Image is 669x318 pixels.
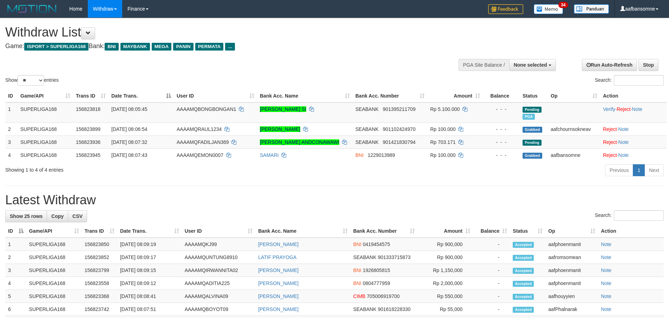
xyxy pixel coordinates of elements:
[26,251,82,264] td: SUPERLIGA168
[82,225,117,238] th: Trans ID: activate to sort column ascending
[82,251,117,264] td: 156823852
[355,106,379,112] span: SEABANK
[182,277,255,290] td: AAAAMQADITIA225
[26,225,82,238] th: Game/API: activate to sort column ascending
[523,153,542,159] span: Grabbed
[117,277,182,290] td: [DATE] 08:09:12
[5,148,18,161] td: 4
[182,238,255,251] td: AAAAMQKJ99
[513,307,534,313] span: Accepted
[353,254,376,260] span: SEABANK
[558,2,568,8] span: 34
[26,277,82,290] td: SUPERLIGA168
[117,225,182,238] th: Date Trans.: activate to sort column ascending
[355,126,379,132] span: SEABANK
[10,213,42,219] span: Show 25 rows
[603,106,615,112] a: Verify
[545,277,598,290] td: aafphoenmanit
[483,90,520,102] th: Balance
[618,139,629,145] a: Note
[109,90,174,102] th: Date Trans.: activate to sort column descending
[258,241,299,247] a: [PERSON_NAME]
[473,277,510,290] td: -
[177,152,223,158] span: AAAAMQEMON0007
[633,164,645,176] a: 1
[509,59,556,71] button: None selected
[545,251,598,264] td: aafromsomean
[72,213,83,219] span: CSV
[182,225,255,238] th: User ID: activate to sort column ascending
[355,139,379,145] span: SEABANK
[601,241,611,247] a: Note
[18,90,73,102] th: Game/API: activate to sort column ascending
[473,290,510,303] td: -
[260,139,339,145] a: [PERSON_NAME] ANDCONAWAWI
[5,164,274,173] div: Showing 1 to 4 of 4 entries
[418,290,473,303] td: Rp 550,000
[545,303,598,316] td: aafPhalnarak
[601,254,611,260] a: Note
[513,255,534,261] span: Accepted
[418,303,473,316] td: Rp 55,000
[5,122,18,135] td: 2
[520,90,548,102] th: Status
[383,126,415,132] span: Copy 901102424970 to clipboard
[258,306,299,312] a: [PERSON_NAME]
[111,106,147,112] span: [DATE] 08:05:45
[18,148,73,161] td: SUPERLIGA168
[459,59,509,71] div: PGA Site Balance /
[545,238,598,251] td: aafphoenmanit
[68,210,87,222] a: CSV
[605,164,633,176] a: Previous
[5,277,26,290] td: 4
[600,122,667,135] td: ·
[601,267,611,273] a: Note
[47,210,68,222] a: Copy
[363,241,390,247] span: Copy 0419454575 to clipboard
[614,75,664,86] input: Search:
[5,135,18,148] td: 3
[260,126,300,132] a: [PERSON_NAME]
[418,225,473,238] th: Amount: activate to sort column ascending
[603,139,617,145] a: Reject
[523,140,542,146] span: Pending
[614,210,664,221] input: Search:
[225,43,235,51] span: ...
[111,139,147,145] span: [DATE] 08:07:32
[117,264,182,277] td: [DATE] 08:09:15
[117,303,182,316] td: [DATE] 08:07:51
[5,90,18,102] th: ID
[5,25,439,39] h1: Withdraw List
[255,225,350,238] th: Bank Acc. Name: activate to sort column ascending
[473,251,510,264] td: -
[418,251,473,264] td: Rp 900,000
[258,267,299,273] a: [PERSON_NAME]
[367,293,400,299] span: Copy 705006919700 to clipboard
[5,303,26,316] td: 6
[430,106,460,112] span: Rp 5.100.000
[195,43,224,51] span: PERMATA
[601,293,611,299] a: Note
[76,126,100,132] span: 156823899
[632,106,642,112] a: Note
[76,152,100,158] span: 156823945
[378,254,411,260] span: Copy 901333715873 to clipboard
[548,122,600,135] td: aafchournsokneav
[5,290,26,303] td: 5
[82,264,117,277] td: 156823799
[383,106,415,112] span: Copy 901395211709 to clipboard
[486,139,517,146] div: - - -
[600,102,667,123] td: · ·
[598,225,664,238] th: Action
[82,277,117,290] td: 156823558
[5,43,439,50] h4: Game: Bank:
[177,126,222,132] span: AAAAMQRAUL1234
[117,238,182,251] td: [DATE] 08:09:19
[383,139,415,145] span: Copy 901421830794 to clipboard
[513,281,534,287] span: Accepted
[363,267,390,273] span: Copy 1926805815 to clipboard
[5,4,59,14] img: MOTION_logo.png
[76,106,100,112] span: 156823818
[5,75,59,86] label: Show entries
[355,152,363,158] span: BNI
